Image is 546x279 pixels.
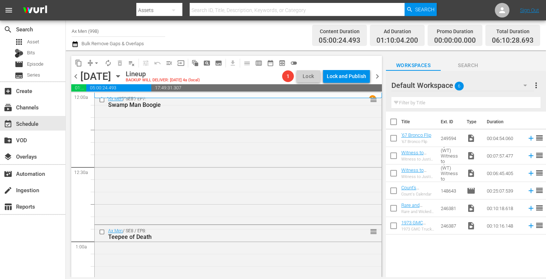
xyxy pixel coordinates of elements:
span: reorder [370,96,377,104]
p: EP6 [128,96,136,101]
span: Automation [4,170,12,178]
a: Count's Calendar [401,185,420,196]
span: menu_open [166,59,173,67]
span: playlist_remove_outlined [128,59,135,67]
button: reorder [370,228,377,235]
td: 00:25:07.539 [484,182,524,199]
svg: Add to Schedule [527,169,535,177]
p: 1 [371,96,374,101]
td: 00:04:54.060 [484,129,524,147]
span: Create [4,87,12,96]
span: View Backup [276,57,288,69]
a: Ax Men [100,96,117,102]
span: Search [441,61,496,70]
span: Overlays [4,152,12,161]
th: Title [401,112,436,132]
div: Total Duration [492,26,534,36]
span: calendar_view_week_outlined [255,59,262,67]
span: Ingestion [4,186,12,195]
span: Week Calendar View [253,57,265,69]
svg: Add to Schedule [527,187,535,195]
td: Witness to Justice by A&E (WT) Witness to Justice: [PERSON_NAME] 150 [438,147,464,164]
span: Asset [15,38,23,46]
span: 24 hours Lineup View is OFF [288,57,300,69]
div: Lineup [126,70,200,78]
span: Workspaces [386,61,441,70]
span: Video [467,204,475,213]
span: compress [87,59,94,67]
td: 249594 [438,129,464,147]
div: Witness to Justice by A&E (WT) Witness to Justice: [PERSON_NAME] 150 [401,157,435,162]
span: Create Search Block [201,57,213,69]
span: reorder [535,221,544,230]
span: Reports [4,202,12,211]
span: chevron_right [373,72,382,81]
span: reorder [535,151,544,160]
a: Witness to Justice by A&E (WT) Witness to Justice: [PERSON_NAME] 150 [401,150,435,183]
a: Ax Men [108,228,123,233]
span: reorder [535,168,544,177]
div: Promo Duration [434,26,476,36]
span: Video [467,221,475,230]
span: Lock [300,73,317,80]
span: 01:10:04.200 [376,36,418,45]
td: 00:07:57.477 [484,147,524,164]
span: Episode [467,186,475,195]
button: more_vert [532,77,541,94]
button: reorder [370,96,377,103]
span: reorder [370,228,377,236]
td: 00:10:16.148 [484,217,524,235]
div: '67 Bronco Flip [401,139,431,144]
td: 246381 [438,199,464,217]
div: [DATE] [80,70,111,82]
div: / SE8 / EP8: [108,228,342,240]
a: Sign Out [520,7,539,13]
div: Teepee of Death [108,233,342,240]
div: Witness to Justice by A&E (WT) Witness to Justice: [PERSON_NAME] 150 [401,174,435,179]
span: autorenew_outlined [105,59,112,67]
span: Select an event to delete [114,57,126,69]
span: Refresh All Search Blocks [187,56,201,70]
span: more_vert [532,81,541,90]
span: Series [27,71,40,79]
span: toggle_off [290,59,297,67]
svg: Add to Schedule [527,134,535,142]
span: Download as CSV [224,56,239,70]
span: reorder [535,133,544,142]
span: arrow_drop_down [93,59,100,67]
span: menu [4,6,13,15]
th: Ext. ID [436,112,462,132]
span: Month Calendar View [265,57,276,69]
span: Create Series Block [213,57,224,69]
td: 00:06:45.405 [484,164,524,182]
span: Bulk Remove Gaps & Overlaps [80,41,144,46]
td: Witness to Justice by A&E (WT) Witness to Justice: [PERSON_NAME] 150 [438,164,464,182]
span: Schedule [4,120,12,128]
td: 00:10:18.618 [484,199,524,217]
a: Ax Men [108,96,123,101]
span: 05:00:24.493 [86,84,151,92]
span: chevron_left [71,72,80,81]
span: pageview_outlined [203,59,211,67]
a: Rare and Wicked 1962 [PERSON_NAME] [401,202,433,224]
svg: Add to Schedule [527,152,535,160]
button: Lock and Publish [323,70,370,83]
span: Series [15,71,23,80]
a: Witness to Justice by A&E (WT) Witness to Justice: [PERSON_NAME] 150 [401,167,435,200]
div: Default Workspace [391,75,534,96]
span: reorder [535,204,544,212]
span: Video [467,169,475,178]
span: Revert to Primary Episode [152,57,163,69]
div: Bits [15,49,23,58]
p: SE8 / [119,96,128,101]
a: '67 Bronco Flip [401,132,431,138]
th: Duration [482,112,526,132]
a: 1973 GMC Truck Gets EPIC Air Brush [401,220,435,236]
svg: Add to Schedule [527,204,535,212]
svg: Add to Schedule [527,222,535,230]
div: / SE8 / EP7: [108,96,342,108]
td: 148643 [438,182,464,199]
span: 00:00:00.000 [434,36,476,45]
span: Update Metadata from Key Asset [175,57,187,69]
div: BACKUP WILL DELIVER: [DATE] 4a (local) [126,78,200,83]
